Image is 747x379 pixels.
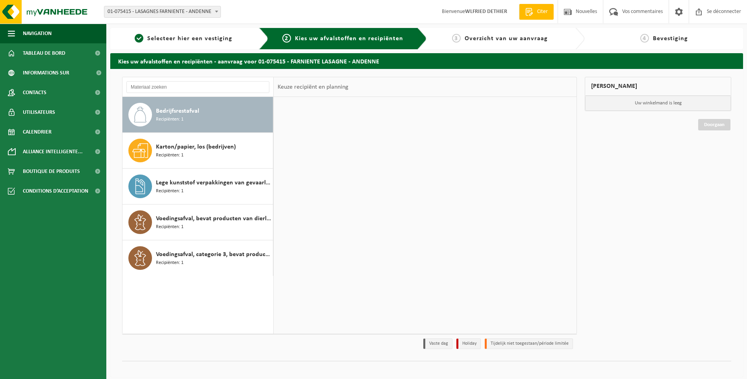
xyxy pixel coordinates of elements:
[282,34,291,43] span: 2
[452,34,461,43] span: 3
[122,169,273,204] button: Lege kunststof verpakkingen van gevaarlijke stoffen Recipiënten: 1
[465,35,548,42] span: Overzicht van uw aanvraag
[23,24,52,43] span: Navigation
[23,102,55,122] span: Utilisateurs
[156,152,184,159] span: Recipiënten: 1
[640,34,649,43] span: 4
[110,53,743,69] h2: Kies uw afvalstoffen en recipiënten - aanvraag voor 01-075415 - FARNIENTE LASAGNE - ANDENNE
[104,6,221,17] span: 01-075415 - FARNIENTE LASAGNE - ANDENNE
[156,106,199,116] span: Bedrijfsrestafval
[653,35,688,42] span: Bevestiging
[156,142,236,152] span: Karton/papier, los (bedrijven)
[585,96,731,111] p: Uw winkelmand is leeg
[156,250,271,259] span: Voedingsafval, categorie 3, bevat producten van dierlijke oorsprong, kunststof verpakking
[295,35,403,42] span: Kies uw afvalstoffen en recipiënten
[23,162,80,181] span: Boutique de produits
[156,178,271,188] span: Lege kunststof verpakkingen van gevaarlijke stoffen
[456,338,481,349] li: Holiday
[122,204,273,240] button: Voedingsafval, bevat producten van dierlijke oorsprong, gemengde verpakking (exclusief glas), cat...
[147,35,232,42] span: Selecteer hier een vestiging
[135,34,143,43] span: 1
[485,338,573,349] li: Tijdelijk niet toegestaan/période limitée
[274,77,352,97] div: Keuze recipiënt en planning
[122,133,273,169] button: Karton/papier, los (bedrijven) Recipiënten: 1
[122,240,273,276] button: Voedingsafval, categorie 3, bevat producten van dierlijke oorsprong, kunststof verpakking Recipië...
[23,142,83,162] span: Alliance intelligente...
[519,4,554,20] a: Citer
[156,188,184,195] span: Recipiënten: 1
[126,81,269,93] input: Materiaal zoeken
[23,122,52,142] span: Calendrier
[156,223,184,231] span: Recipiënten: 1
[535,8,550,16] span: Citer
[465,9,507,15] strong: WLFRIED DETHIER
[156,259,184,267] span: Recipiënten: 1
[23,181,88,201] span: Conditions d’acceptation
[442,9,507,15] font: Bienvenue
[156,116,184,123] span: Recipiënten: 1
[585,77,731,96] div: [PERSON_NAME]
[156,214,271,223] span: Voedingsafval, bevat producten van dierlijke oorsprong, gemengde verpakking (exclusief glas), cat...
[23,63,91,83] span: Informations sur l’entreprise
[23,83,46,102] span: Contacts
[104,6,221,18] span: 01-075415 - FARNIENTE LASAGNE - ANDENNE
[698,119,730,130] a: Doorgaan
[114,34,253,43] a: 1Selecteer hier een vestiging
[23,43,65,63] span: Tableau de bord
[122,97,273,133] button: Bedrijfsrestafval Recipiënten: 1
[423,338,452,349] li: Vaste dag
